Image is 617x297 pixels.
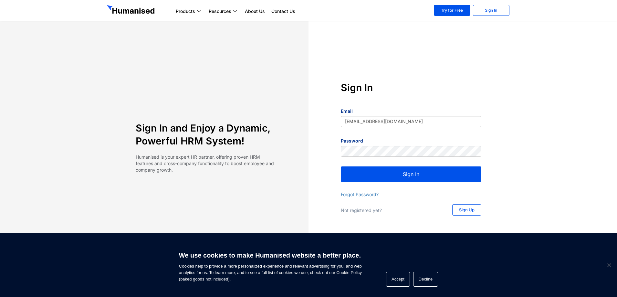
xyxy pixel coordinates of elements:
a: Sign Up [452,204,481,216]
span: Cookies help to provide a more personalized experience and relevant advertising for you, and web ... [179,248,362,282]
span: Decline [606,262,612,268]
button: Sign In [341,166,481,182]
a: Try for Free [434,5,470,16]
h6: We use cookies to make Humanised website a better place. [179,251,362,260]
a: Forgot Password? [341,192,379,197]
label: Password [341,138,363,144]
a: Resources [205,7,242,15]
img: GetHumanised Logo [107,5,156,16]
a: About Us [242,7,268,15]
span: Sign Up [459,208,475,212]
button: Accept [386,272,410,287]
h4: Sign In [341,81,481,94]
label: Email [341,108,353,114]
p: Not registered yet? [341,207,439,214]
input: yourname@mail.com [341,116,481,127]
h4: Sign In and Enjoy a Dynamic, Powerful HRM System! [136,122,276,147]
button: Decline [413,272,438,287]
p: Humanised is your expert HR partner, offering proven HRM features and cross-company functionality... [136,154,276,173]
a: Contact Us [268,7,298,15]
a: Products [173,7,205,15]
a: Sign In [473,5,509,16]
